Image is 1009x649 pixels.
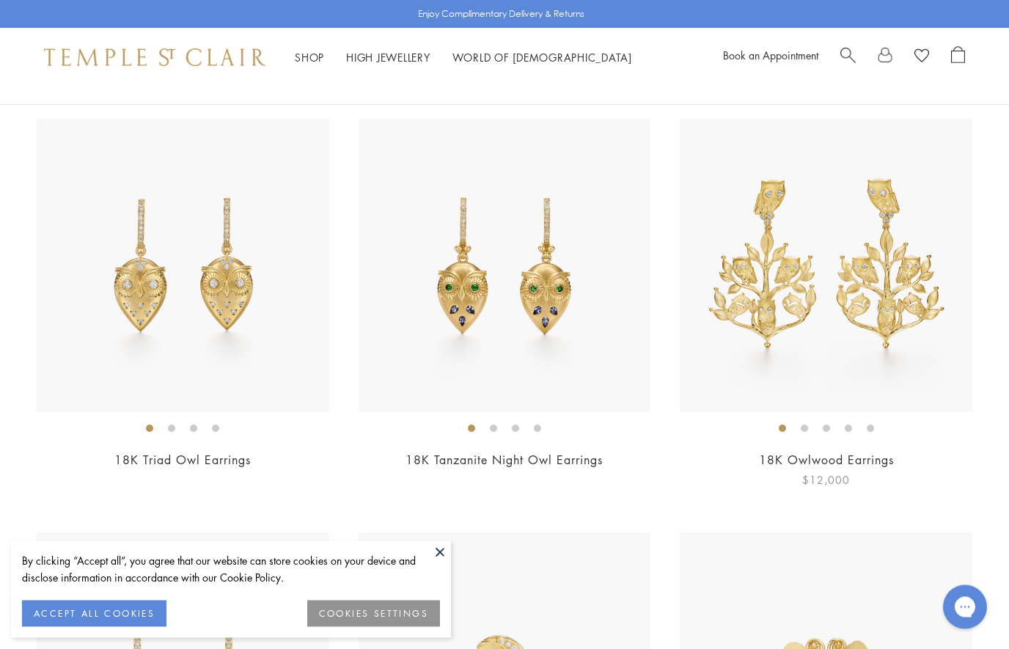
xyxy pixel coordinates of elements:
[406,452,603,469] a: 18K Tanzanite Night Owl Earrings
[936,580,994,634] iframe: Gorgias live chat messenger
[914,46,929,68] a: View Wishlist
[759,452,894,469] a: 18K Owlwood Earrings
[723,48,818,62] a: Book an Appointment
[346,50,430,65] a: High JewelleryHigh Jewellery
[802,472,850,489] span: $12,000
[452,50,632,65] a: World of [DEMOGRAPHIC_DATA]World of [DEMOGRAPHIC_DATA]
[37,120,329,412] img: 18K Triad Owl Earrings
[418,7,584,21] p: Enjoy Complimentary Delivery & Returns
[22,552,440,586] div: By clicking “Accept all”, you agree that our website can store cookies on your device and disclos...
[840,46,856,68] a: Search
[114,452,251,469] a: 18K Triad Owl Earrings
[951,46,965,68] a: Open Shopping Bag
[329,120,622,412] img: 18K Triad Owl Earrings
[359,120,651,412] img: E36887-OWLTZTG
[22,601,166,627] button: ACCEPT ALL COOKIES
[295,48,632,67] nav: Main navigation
[295,50,324,65] a: ShopShop
[44,48,265,66] img: Temple St. Clair
[307,601,440,627] button: COOKIES SETTINGS
[680,120,972,412] img: 18K Owlwood Earrings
